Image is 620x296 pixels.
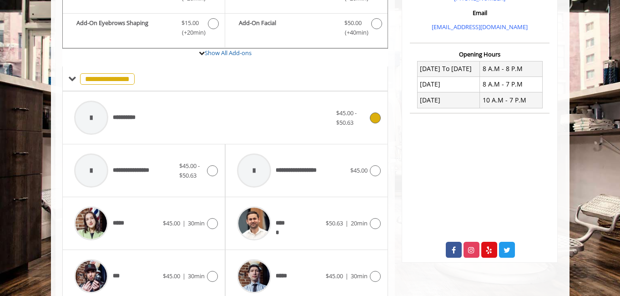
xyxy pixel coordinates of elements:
b: Add-On Facial [239,18,335,37]
td: 10 A.M - 7 P.M [480,92,543,108]
label: Add-On Facial [230,18,383,40]
span: $45.00 [350,166,368,174]
span: 20min [351,219,368,227]
span: $45.00 [163,272,180,280]
span: | [345,272,348,280]
span: $45.00 [326,272,343,280]
td: 8 A.M - 8 P.M [480,61,543,77]
span: | [182,219,186,227]
span: $45.00 - $50.63 [179,162,200,179]
td: [DATE] To [DATE] [417,61,480,77]
a: [EMAIL_ADDRESS][DOMAIN_NAME] [432,23,528,31]
a: Show All Add-ons [205,49,252,57]
td: [DATE] [417,77,480,92]
span: $15.00 [181,18,199,28]
span: (+20min ) [176,28,203,37]
td: 8 A.M - 7 P.M [480,77,543,92]
span: $50.63 [326,219,343,227]
h3: Email [412,10,547,16]
label: Add-On Eyebrows Shaping [67,18,220,40]
span: (+40min ) [339,28,366,37]
span: $50.00 [344,18,362,28]
span: 30min [188,219,205,227]
span: $45.00 [163,219,180,227]
span: 30min [351,272,368,280]
span: $45.00 - $50.63 [336,109,357,127]
td: [DATE] [417,92,480,108]
span: | [345,219,348,227]
span: 30min [188,272,205,280]
h3: Opening Hours [410,51,549,57]
span: | [182,272,186,280]
b: Add-On Eyebrows Shaping [76,18,172,37]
